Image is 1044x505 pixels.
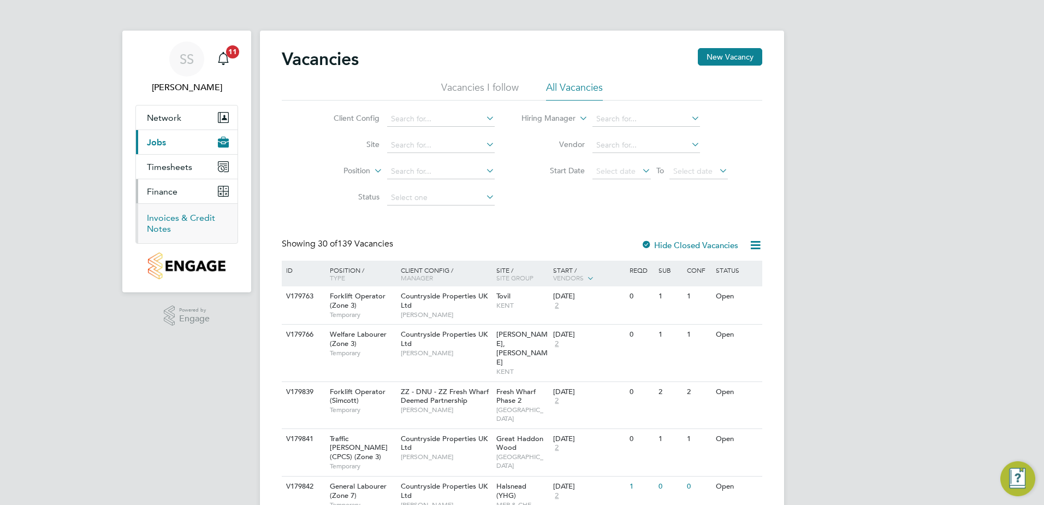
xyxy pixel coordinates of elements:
[496,453,548,469] span: [GEOGRAPHIC_DATA]
[627,382,655,402] div: 0
[330,406,395,414] span: Temporary
[387,111,495,127] input: Search for...
[656,382,684,402] div: 2
[401,291,488,310] span: Countryside Properties UK Ltd
[136,203,238,243] div: Finance
[318,238,393,249] span: 139 Vacancies
[147,137,166,148] span: Jobs
[553,482,624,491] div: [DATE]
[656,477,684,497] div: 0
[401,387,489,406] span: ZZ - DNU - ZZ Fresh Wharf Deemed Partnership
[653,163,667,178] span: To
[522,139,585,149] label: Vendor
[387,190,495,205] input: Select one
[330,273,345,282] span: Type
[713,286,761,307] div: Open
[330,462,395,471] span: Temporary
[330,310,395,319] span: Temporary
[627,325,655,345] div: 0
[684,286,713,307] div: 1
[713,477,761,497] div: Open
[494,261,551,287] div: Site /
[684,382,713,402] div: 2
[522,166,585,175] label: Start Date
[713,325,761,345] div: Open
[684,429,713,449] div: 1
[441,81,519,101] li: Vacancies I follow
[401,349,491,357] span: [PERSON_NAME]
[401,273,433,282] span: Manager
[713,382,761,402] div: Open
[179,306,210,315] span: Powered by
[553,396,560,406] span: 2
[283,286,322,307] div: V179763
[496,273,533,282] span: Site Group
[330,349,395,357] span: Temporary
[698,48,762,66] button: New Vacancy
[212,42,234,77] a: 11
[553,339,560,349] span: 2
[330,434,388,462] span: Traffic [PERSON_NAME] (CPCS) (Zone 3)
[135,252,238,279] a: Go to home page
[656,261,684,279] div: Sub
[627,261,655,279] div: Reqd
[282,48,359,70] h2: Vacancies
[550,261,627,288] div: Start /
[713,261,761,279] div: Status
[546,81,603,101] li: All Vacancies
[317,192,379,202] label: Status
[496,406,548,422] span: [GEOGRAPHIC_DATA]
[496,434,543,453] span: Great Haddon Wood
[592,138,700,153] input: Search for...
[179,314,210,324] span: Engage
[387,164,495,179] input: Search for...
[401,330,488,348] span: Countryside Properties UK Ltd
[322,261,398,287] div: Position /
[496,367,548,376] span: KENT
[553,491,560,501] span: 2
[226,45,239,58] span: 11
[1000,461,1035,496] button: Engage Resource Center
[592,111,700,127] input: Search for...
[282,238,395,250] div: Showing
[656,286,684,307] div: 1
[496,387,536,406] span: Fresh Wharf Phase 2
[684,325,713,345] div: 1
[317,113,379,123] label: Client Config
[553,434,624,444] div: [DATE]
[283,429,322,449] div: V179841
[496,301,548,310] span: KENT
[553,301,560,310] span: 2
[283,477,322,497] div: V179842
[180,52,194,66] span: SS
[147,213,215,234] a: Invoices & Credit Notes
[136,155,238,179] button: Timesheets
[307,166,370,177] label: Position
[136,179,238,203] button: Finance
[283,261,322,279] div: ID
[713,429,761,449] div: Open
[496,291,511,301] span: Tovil
[496,481,526,500] span: Halsnead (YHG)
[673,166,713,176] span: Select date
[553,292,624,301] div: [DATE]
[596,166,636,176] span: Select date
[496,330,548,367] span: [PERSON_NAME], [PERSON_NAME]
[656,429,684,449] div: 1
[401,481,488,500] span: Countryside Properties UK Ltd
[641,240,738,250] label: Hide Closed Vacancies
[148,252,225,279] img: countryside-properties-logo-retina.png
[147,113,181,123] span: Network
[553,273,584,282] span: Vendors
[135,81,238,94] span: Stephen Smith
[401,310,491,319] span: [PERSON_NAME]
[147,186,177,197] span: Finance
[553,330,624,339] div: [DATE]
[387,138,495,153] input: Search for...
[513,113,576,124] label: Hiring Manager
[684,477,713,497] div: 0
[330,330,387,348] span: Welfare Labourer (Zone 3)
[330,291,385,310] span: Forklift Operator (Zone 3)
[401,406,491,414] span: [PERSON_NAME]
[136,105,238,130] button: Network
